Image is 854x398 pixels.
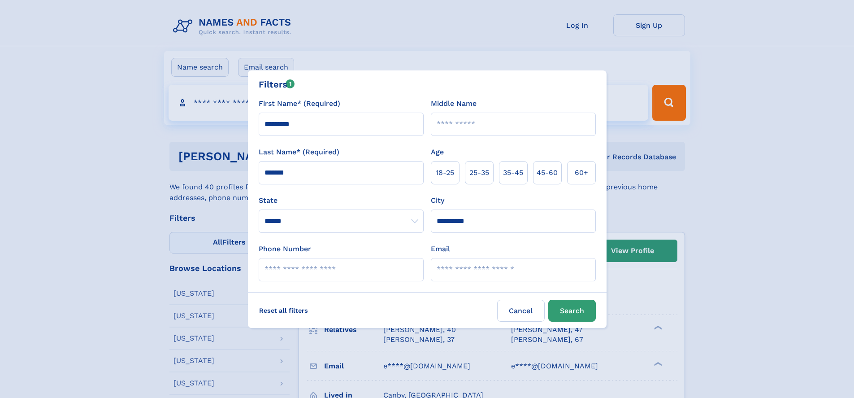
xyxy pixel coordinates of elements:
[431,195,444,206] label: City
[431,244,450,254] label: Email
[431,147,444,157] label: Age
[259,98,340,109] label: First Name* (Required)
[548,300,596,322] button: Search
[575,167,588,178] span: 60+
[436,167,454,178] span: 18‑25
[503,167,523,178] span: 35‑45
[537,167,558,178] span: 45‑60
[497,300,545,322] label: Cancel
[259,195,424,206] label: State
[253,300,314,321] label: Reset all filters
[259,147,339,157] label: Last Name* (Required)
[469,167,489,178] span: 25‑35
[259,244,311,254] label: Phone Number
[259,78,295,91] div: Filters
[431,98,477,109] label: Middle Name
